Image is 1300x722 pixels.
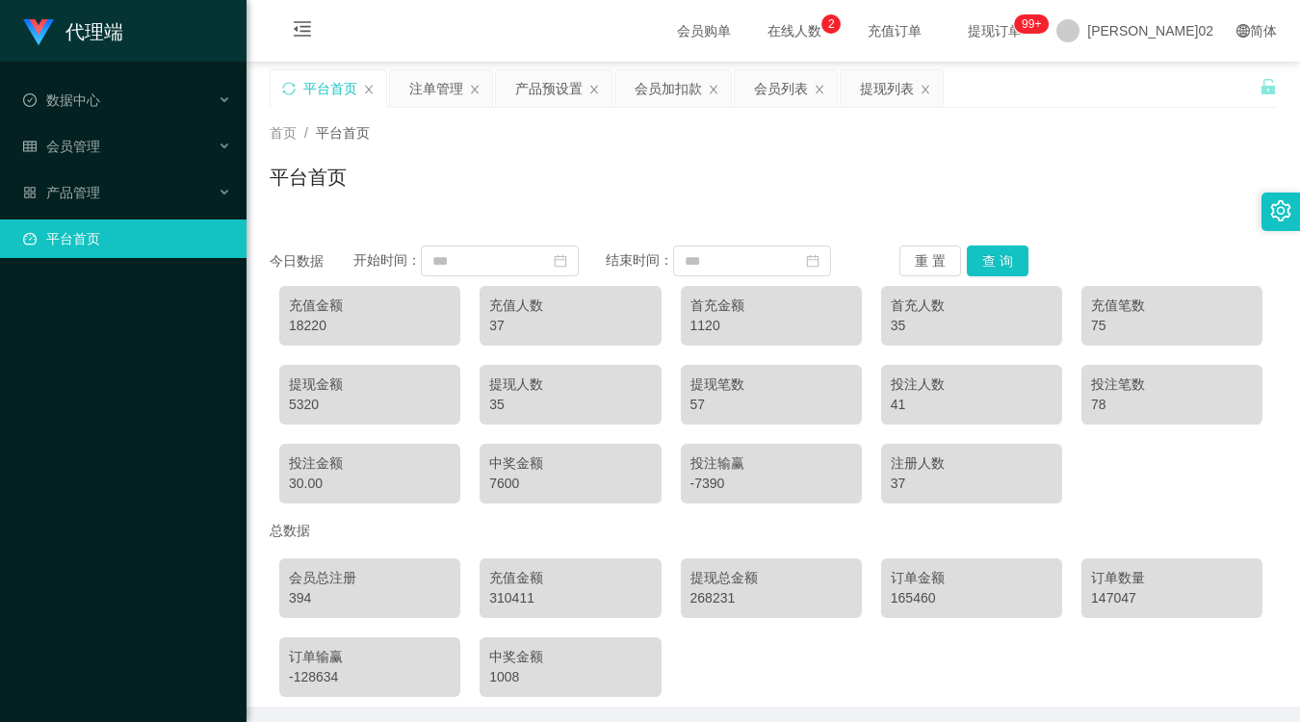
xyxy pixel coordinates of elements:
div: 37 [891,474,1053,494]
div: 注册人数 [891,453,1053,474]
div: 35 [489,395,651,415]
div: 75 [1091,316,1253,336]
div: 会员列表 [754,70,808,107]
span: / [304,125,308,141]
div: 7600 [489,474,651,494]
span: 平台首页 [316,125,370,141]
div: 注单管理 [409,70,463,107]
font: 简体 [1250,23,1277,39]
i: 图标： global [1236,24,1250,38]
div: 充值人数 [489,296,651,316]
div: 平台首页 [303,70,357,107]
div: 165460 [891,588,1053,608]
font: 会员管理 [46,139,100,154]
div: 充值金额 [289,296,451,316]
div: 78 [1091,395,1253,415]
div: 投注笔数 [1091,374,1253,395]
div: 提现人数 [489,374,651,395]
div: 中奖金额 [489,647,651,667]
div: -7390 [690,474,852,494]
div: 总数据 [270,513,1277,549]
a: 图标： 仪表板平台首页 [23,219,231,258]
div: 中奖金额 [489,453,651,474]
div: 订单输赢 [289,647,451,667]
div: 147047 [1091,588,1253,608]
i: 图标： 关闭 [814,84,825,95]
div: 5320 [289,395,451,415]
div: 产品预设置 [515,70,583,107]
i: 图标： 关闭 [920,84,931,95]
a: 代理端 [23,23,123,39]
div: 订单金额 [891,568,1053,588]
font: 充值订单 [868,23,922,39]
div: 会员总注册 [289,568,451,588]
h1: 平台首页 [270,163,347,192]
div: 310411 [489,588,651,608]
i: 图标： 关闭 [363,84,375,95]
div: 37 [489,316,651,336]
i: 图标： 日历 [554,254,567,268]
i: 图标： table [23,140,37,153]
span: 结束时间： [606,252,673,268]
div: 提现笔数 [690,374,852,395]
div: 提现列表 [860,70,914,107]
i: 图标： 关闭 [469,84,481,95]
div: 充值金额 [489,568,651,588]
i: 图标： 关闭 [708,84,719,95]
sup: 1157 [1014,14,1049,34]
i: 图标： 日历 [806,254,819,268]
div: 首充人数 [891,296,1053,316]
div: 充值笔数 [1091,296,1253,316]
div: 投注金额 [289,453,451,474]
font: 提现订单 [968,23,1022,39]
h1: 代理端 [65,1,123,63]
i: 图标： 解锁 [1260,78,1277,95]
span: 开始时间： [353,252,421,268]
div: 18220 [289,316,451,336]
button: 查 询 [967,245,1028,276]
p: 2 [828,14,835,34]
div: 268231 [690,588,852,608]
span: 首页 [270,125,297,141]
div: 394 [289,588,451,608]
div: 投注输赢 [690,453,852,474]
div: 会员加扣款 [635,70,702,107]
img: logo.9652507e.png [23,19,54,46]
div: 41 [891,395,1053,415]
div: 首充金额 [690,296,852,316]
i: 图标： check-circle-o [23,93,37,107]
i: 图标： 关闭 [588,84,600,95]
i: 图标： 设置 [1270,200,1291,221]
div: 30.00 [289,474,451,494]
button: 重 置 [899,245,961,276]
div: 35 [891,316,1053,336]
div: 提现金额 [289,374,451,395]
div: 订单数量 [1091,568,1253,588]
font: 产品管理 [46,185,100,200]
font: 数据中心 [46,92,100,108]
i: 图标： menu-fold [270,1,335,63]
i: 图标: sync [282,82,296,95]
div: -128634 [289,667,451,687]
sup: 2 [821,14,841,34]
i: 图标： AppStore-O [23,186,37,199]
div: 1120 [690,316,852,336]
div: 提现总金额 [690,568,852,588]
div: 1008 [489,667,651,687]
div: 57 [690,395,852,415]
div: 今日数据 [270,251,353,271]
font: 在线人数 [767,23,821,39]
div: 投注人数 [891,374,1053,395]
